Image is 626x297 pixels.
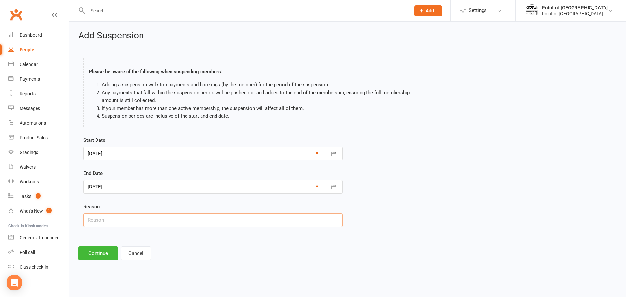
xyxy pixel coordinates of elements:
li: Suspension periods are inclusive of the start and end date. [102,112,427,120]
div: Reports [20,91,36,96]
div: What's New [20,208,43,214]
span: Add [426,8,434,13]
div: Point of [GEOGRAPHIC_DATA] [542,11,608,17]
a: × [316,149,318,157]
a: Calendar [8,57,69,72]
h2: Add Suspension [78,31,617,41]
a: Reports [8,86,69,101]
a: Class kiosk mode [8,260,69,275]
label: Start Date [83,136,105,144]
div: General attendance [20,235,59,240]
div: Workouts [20,179,39,184]
input: Search... [86,6,406,15]
button: Cancel [121,246,151,260]
div: Automations [20,120,46,126]
div: Messages [20,106,40,111]
div: Dashboard [20,32,42,37]
a: Automations [8,116,69,130]
div: Roll call [20,250,35,255]
a: Product Sales [8,130,69,145]
span: 1 [46,208,52,213]
a: Waivers [8,160,69,174]
li: Any payments that fall within the suspension period will be pushed out and added to the end of th... [102,89,427,104]
div: People [20,47,34,52]
div: Class check-in [20,264,48,270]
li: Adding a suspension will stop payments and bookings (by the member) for the period of the suspens... [102,81,427,89]
div: Gradings [20,150,38,155]
button: Continue [78,246,118,260]
label: Reason [83,203,100,211]
a: Roll call [8,245,69,260]
a: Workouts [8,174,69,189]
a: Clubworx [8,7,24,23]
span: 1 [36,193,41,199]
label: End Date [83,170,103,177]
img: thumb_image1609667577.png [526,4,539,17]
div: Product Sales [20,135,48,140]
div: Tasks [20,194,31,199]
a: People [8,42,69,57]
div: Open Intercom Messenger [7,275,22,290]
a: What's New1 [8,204,69,218]
a: Gradings [8,145,69,160]
a: Messages [8,101,69,116]
a: General attendance kiosk mode [8,230,69,245]
li: If your member has more than one active membership, the suspension will affect all of them. [102,104,427,112]
a: Payments [8,72,69,86]
a: × [316,182,318,190]
div: Point of [GEOGRAPHIC_DATA] [542,5,608,11]
strong: Please be aware of the following when suspending members: [89,69,222,75]
input: Reason [83,213,343,227]
span: Settings [469,3,487,18]
a: Tasks 1 [8,189,69,204]
a: Dashboard [8,28,69,42]
div: Waivers [20,164,36,170]
div: Calendar [20,62,38,67]
button: Add [414,5,442,16]
div: Payments [20,76,40,82]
